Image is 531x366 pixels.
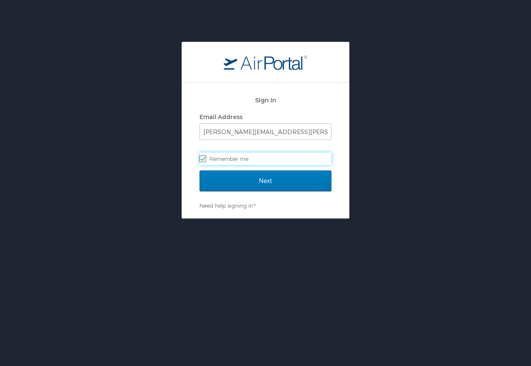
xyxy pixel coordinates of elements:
[200,113,243,120] label: Email Address
[200,95,331,105] h2: Sign In
[200,170,331,191] input: Next
[224,55,307,70] img: logo
[200,152,331,165] label: Remember me
[200,202,255,209] a: Need help signing in?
